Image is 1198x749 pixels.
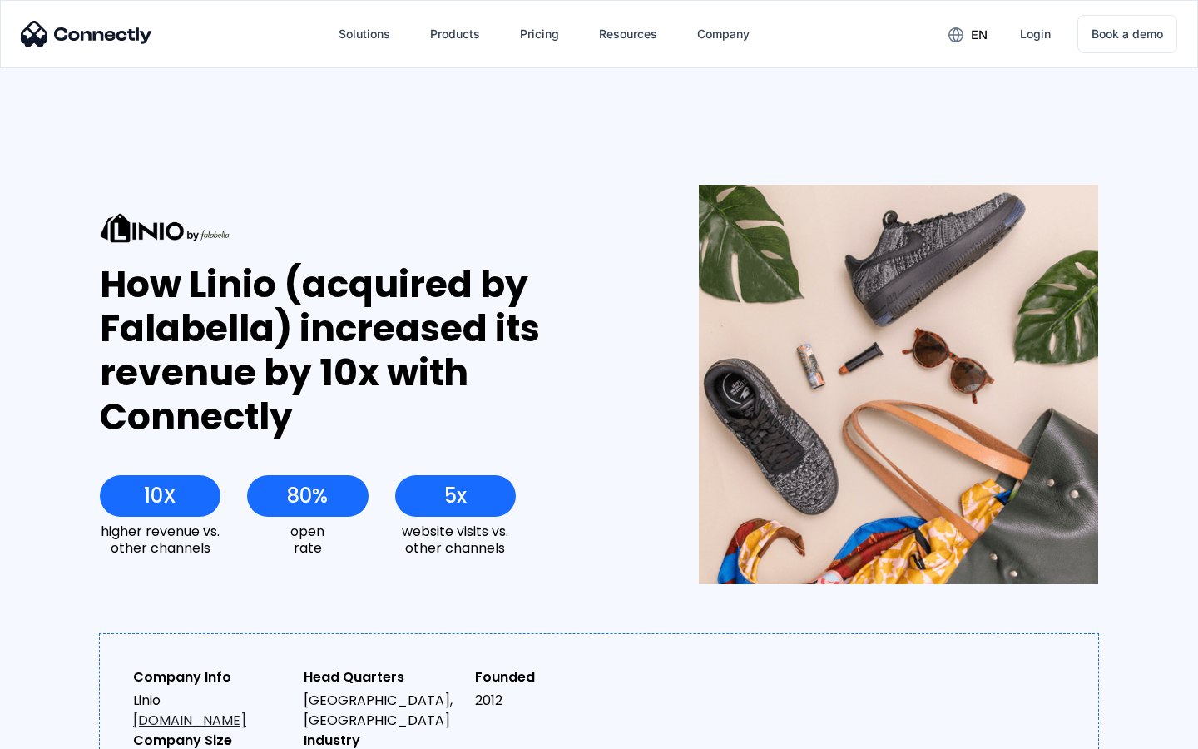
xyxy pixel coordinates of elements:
div: Founded [475,667,632,687]
div: website visits vs. other channels [395,523,516,555]
a: [DOMAIN_NAME] [133,711,246,730]
div: Head Quarters [304,667,461,687]
div: Linio [133,691,290,731]
div: How Linio (acquired by Falabella) increased its revenue by 10x with Connectly [100,263,638,439]
div: open rate [247,523,368,555]
div: 2012 [475,691,632,711]
div: Login [1020,22,1051,46]
div: Pricing [520,22,559,46]
div: Resources [599,22,657,46]
a: Login [1007,14,1064,54]
div: higher revenue vs. other channels [100,523,220,555]
a: Pricing [507,14,572,54]
div: Products [430,22,480,46]
div: 10X [144,484,176,508]
div: [GEOGRAPHIC_DATA], [GEOGRAPHIC_DATA] [304,691,461,731]
ul: Language list [33,720,100,743]
div: 80% [287,484,328,508]
div: 5x [444,484,467,508]
a: Book a demo [1077,15,1177,53]
aside: Language selected: English [17,720,100,743]
img: Connectly Logo [21,21,152,47]
div: Company Info [133,667,290,687]
div: en [971,23,988,47]
div: Solutions [339,22,390,46]
div: Company [697,22,750,46]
